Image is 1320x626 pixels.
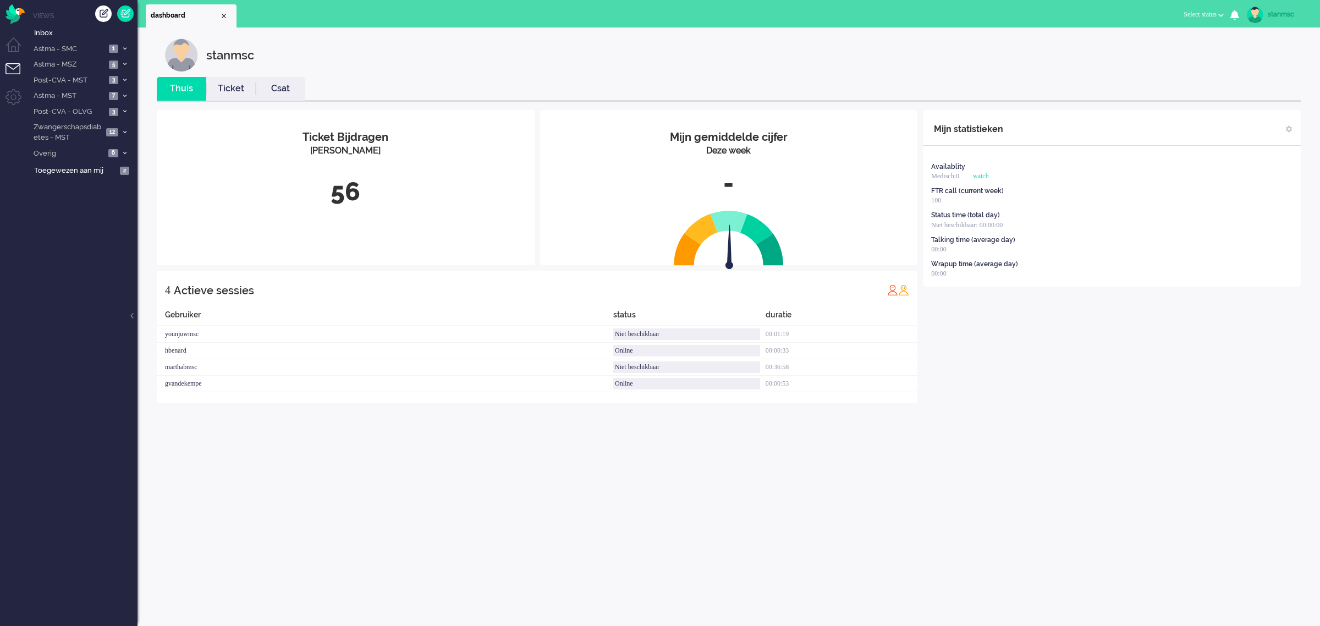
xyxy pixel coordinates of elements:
[931,172,959,180] span: Medisch:0
[151,11,219,20] span: dashboard
[1177,7,1230,23] button: Select status
[165,145,526,157] div: [PERSON_NAME]
[32,59,106,70] span: Astma - MSZ
[206,77,256,101] li: Ticket
[931,245,946,253] span: 00:00
[613,309,766,326] div: status
[887,284,898,295] img: profile_red.svg
[766,376,918,392] div: 00:00:53
[931,211,1000,220] div: Status time (total day)
[1245,7,1309,23] a: stanmsc
[206,39,254,72] div: stanmsc
[1177,3,1230,28] li: Select status
[674,210,784,266] img: semi_circle.svg
[34,166,117,176] span: Toegewezen aan mij
[109,108,118,116] span: 3
[931,186,1004,196] div: FTR call (current week)
[766,326,918,343] div: 00:01:19
[548,166,910,202] div: -
[5,37,30,62] li: Dashboard menu
[219,12,228,20] div: Close tab
[174,279,254,301] div: Actieve sessies
[32,91,106,101] span: Astma - MST
[33,11,137,20] li: Views
[5,89,30,114] li: Admin menu
[32,107,106,117] span: Post-CVA - OLVG
[165,39,198,72] img: customer.svg
[165,174,526,210] div: 56
[109,61,118,69] span: 5
[256,77,305,101] li: Csat
[766,343,918,359] div: 00:00:33
[931,221,1003,229] span: Niet beschikbaar: 00:00:00
[32,75,106,86] span: Post-CVA - MST
[157,326,613,343] div: younjuwmsc
[157,83,206,95] a: Thuis
[109,92,118,100] span: 7
[613,345,760,356] div: Online
[548,129,910,145] div: Mijn gemiddelde cijfer
[934,118,1003,140] div: Mijn statistieken
[109,45,118,53] span: 1
[931,260,1018,269] div: Wrapup time (average day)
[931,270,946,277] span: 00:00
[931,162,965,172] div: Availablity
[613,378,760,389] div: Online
[34,28,137,39] span: Inbox
[32,122,103,142] span: Zwangerschapsdiabetes - MST
[165,279,170,301] div: 4
[32,44,106,54] span: Astma - SMC
[117,6,134,22] a: Quick Ticket
[1268,9,1309,20] div: stanmsc
[613,328,760,340] div: Niet beschikbaar
[931,196,941,204] span: 100
[95,6,112,22] div: Creëer ticket
[146,4,237,28] li: Dashboard
[706,224,753,272] img: arrow.svg
[5,63,30,88] li: Tickets menu
[931,235,1015,245] div: Talking time (average day)
[766,309,918,326] div: duratie
[256,83,305,95] a: Csat
[165,129,526,145] div: Ticket Bijdragen
[973,172,989,180] span: watch
[206,83,256,95] a: Ticket
[898,284,909,295] img: profile_orange.svg
[32,26,137,39] a: Inbox
[157,343,613,359] div: hbenard
[120,167,129,175] span: 2
[5,7,25,15] a: Omnidesk
[32,164,137,176] a: Toegewezen aan mij 2
[5,4,25,24] img: flow_omnibird.svg
[32,149,105,159] span: Overig
[1184,10,1217,18] span: Select status
[157,309,613,326] div: Gebruiker
[613,361,760,373] div: Niet beschikbaar
[109,76,118,84] span: 3
[157,359,613,376] div: marthabmsc
[157,77,206,101] li: Thuis
[1247,7,1263,23] img: avatar
[106,128,118,136] span: 12
[766,359,918,376] div: 00:36:58
[548,145,910,157] div: Deze week
[108,149,118,157] span: 6
[157,376,613,392] div: gvandekempe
